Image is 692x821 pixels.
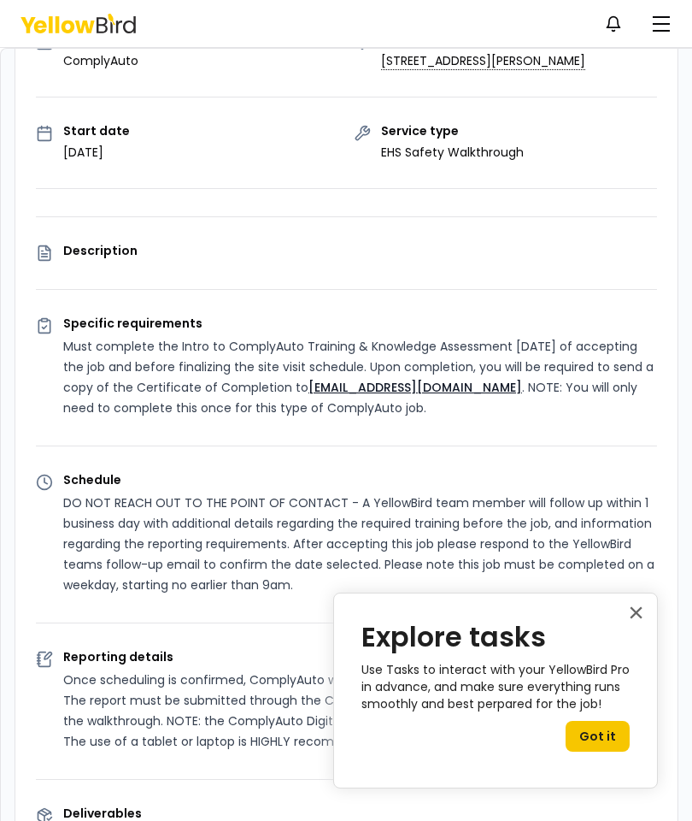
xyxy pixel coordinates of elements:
[361,662,630,712] p: Use Tasks to interact with your YellowBird Pro in advance, and make sure everything runs smoothly...
[63,670,657,752] p: Once scheduling is confirmed, ComplyAuto will provide a unique link to access the digital report....
[63,317,657,329] p: Specific requirements
[381,125,524,137] p: Service type
[63,807,657,819] p: Deliverables
[63,474,657,486] p: Schedule
[566,721,630,752] button: Got it
[63,125,130,137] p: Start date
[63,336,657,418] p: Must complete the Intro to ComplyAuto Training & Knowledge Assessment [DATE] of accepting the job...
[361,621,630,653] h2: Explore tasks
[63,493,657,595] p: DO NOT REACH OUT TO THE POINT OF CONTACT - A YellowBird team member will follow up within 1 busin...
[63,245,657,257] p: Description
[63,651,657,663] p: Reporting details
[628,599,644,626] button: Close
[381,144,524,161] p: EHS Safety Walkthrough
[63,52,138,69] p: ComplyAuto
[63,144,130,161] p: [DATE]
[308,379,522,396] a: [EMAIL_ADDRESS][DOMAIN_NAME]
